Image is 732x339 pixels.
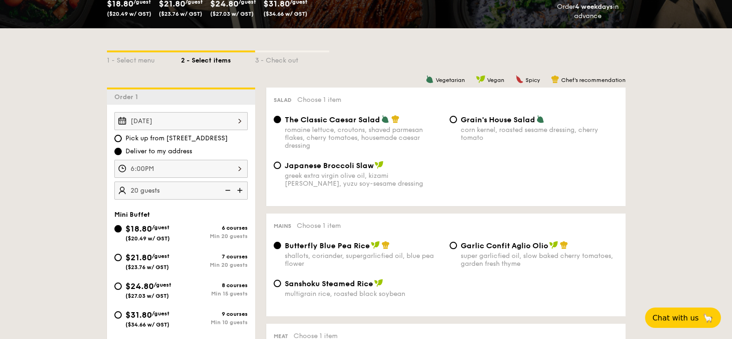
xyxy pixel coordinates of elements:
[234,182,248,199] img: icon-add.58712e84.svg
[125,281,154,291] span: $24.80
[374,279,383,287] img: icon-vegan.f8ff3823.svg
[152,253,169,259] span: /guest
[181,253,248,260] div: 7 courses
[114,211,150,219] span: Mini Buffet
[549,241,558,249] img: icon-vegan.f8ff3823.svg
[560,241,568,249] img: icon-chef-hat.a58ddaea.svg
[181,290,248,297] div: Min 15 guests
[181,282,248,289] div: 8 courses
[575,3,613,11] strong: 4 weekdays
[375,161,384,169] img: icon-vegan.f8ff3823.svg
[274,280,281,287] input: Sanshoku Steamed Ricemultigrain rice, roasted black soybean
[181,311,248,317] div: 9 courses
[125,147,192,156] span: Deliver to my address
[274,242,281,249] input: Butterfly Blue Pea Riceshallots, coriander, supergarlicfied oil, blue pea flower
[114,148,122,155] input: Deliver to my address
[154,282,171,288] span: /guest
[114,182,248,200] input: Number of guests
[285,115,380,124] span: The Classic Caesar Salad
[461,252,618,268] div: super garlicfied oil, slow baked cherry tomatoes, garden fresh thyme
[652,314,699,322] span: Chat with us
[114,254,122,261] input: $21.80/guest($23.76 w/ GST)7 coursesMin 20 guests
[450,116,457,123] input: Grain's House Saladcorn kernel, roasted sesame dressing, cherry tomato
[210,11,254,17] span: ($27.03 w/ GST)
[107,11,151,17] span: ($20.49 w/ GST)
[274,97,292,103] span: Salad
[114,311,122,319] input: $31.80/guest($34.66 w/ GST)9 coursesMin 10 guests
[159,11,202,17] span: ($23.76 w/ GST)
[526,77,540,83] span: Spicy
[461,115,535,124] span: Grain's House Salad
[461,126,618,142] div: corn kernel, roasted sesame dressing, cherry tomato
[371,241,380,249] img: icon-vegan.f8ff3823.svg
[297,222,341,230] span: Choose 1 item
[181,262,248,268] div: Min 20 guests
[487,77,504,83] span: Vegan
[297,96,341,104] span: Choose 1 item
[181,319,248,326] div: Min 10 guests
[285,241,370,250] span: Butterfly Blue Pea Rice
[125,321,169,328] span: ($34.66 w/ GST)
[125,252,152,263] span: $21.80
[702,313,713,323] span: 🦙
[152,224,169,231] span: /guest
[476,75,485,83] img: icon-vegan.f8ff3823.svg
[561,77,626,83] span: Chef's recommendation
[645,308,721,328] button: Chat with us🦙
[114,160,248,178] input: Event time
[536,115,544,123] img: icon-vegetarian.fe4039eb.svg
[114,282,122,290] input: $24.80/guest($27.03 w/ GST)8 coursesMin 15 guests
[436,77,465,83] span: Vegetarian
[285,279,373,288] span: Sanshoku Steamed Rice
[152,310,169,317] span: /guest
[551,75,559,83] img: icon-chef-hat.a58ddaea.svg
[391,115,400,123] img: icon-chef-hat.a58ddaea.svg
[425,75,434,83] img: icon-vegetarian.fe4039eb.svg
[285,290,442,298] div: multigrain rice, roasted black soybean
[450,242,457,249] input: Garlic Confit Aglio Oliosuper garlicfied oil, slow baked cherry tomatoes, garden fresh thyme
[181,233,248,239] div: Min 20 guests
[546,2,629,21] div: Order in advance
[181,52,255,65] div: 2 - Select items
[125,293,169,299] span: ($27.03 w/ GST)
[114,135,122,142] input: Pick up from [STREET_ADDRESS]
[515,75,524,83] img: icon-spicy.37a8142b.svg
[125,224,152,234] span: $18.80
[125,310,152,320] span: $31.80
[181,225,248,231] div: 6 courses
[285,252,442,268] div: shallots, coriander, supergarlicfied oil, blue pea flower
[114,225,122,232] input: $18.80/guest($20.49 w/ GST)6 coursesMin 20 guests
[125,264,169,270] span: ($23.76 w/ GST)
[125,134,228,143] span: Pick up from [STREET_ADDRESS]
[274,162,281,169] input: Japanese Broccoli Slawgreek extra virgin olive oil, kizami [PERSON_NAME], yuzu soy-sesame dressing
[107,52,181,65] div: 1 - Select menu
[381,115,389,123] img: icon-vegetarian.fe4039eb.svg
[255,52,329,65] div: 3 - Check out
[461,241,548,250] span: Garlic Confit Aglio Olio
[125,235,170,242] span: ($20.49 w/ GST)
[274,116,281,123] input: The Classic Caesar Saladromaine lettuce, croutons, shaved parmesan flakes, cherry tomatoes, house...
[285,126,442,150] div: romaine lettuce, croutons, shaved parmesan flakes, cherry tomatoes, housemade caesar dressing
[263,11,307,17] span: ($34.66 w/ GST)
[285,161,374,170] span: Japanese Broccoli Slaw
[114,93,142,101] span: Order 1
[285,172,442,188] div: greek extra virgin olive oil, kizami [PERSON_NAME], yuzu soy-sesame dressing
[220,182,234,199] img: icon-reduce.1d2dbef1.svg
[382,241,390,249] img: icon-chef-hat.a58ddaea.svg
[114,112,248,130] input: Event date
[274,223,291,229] span: Mains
